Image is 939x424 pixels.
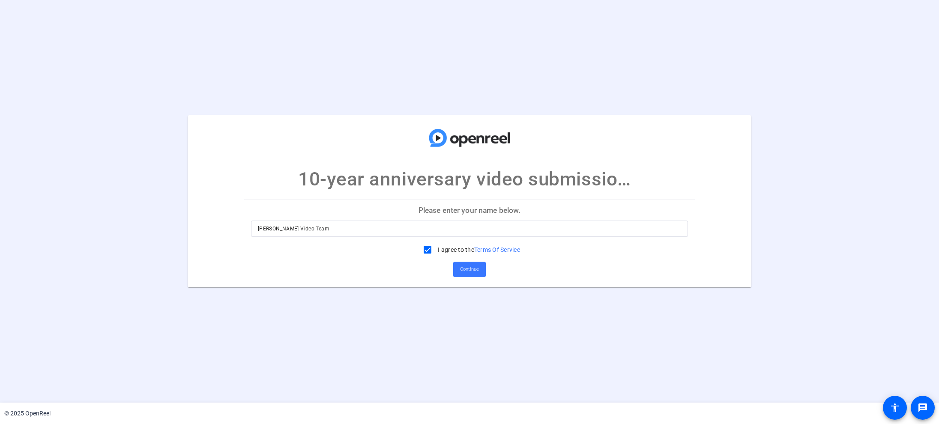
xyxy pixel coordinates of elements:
[4,409,51,418] div: © 2025 OpenReel
[258,224,681,234] input: Enter your name
[918,403,928,413] mat-icon: message
[460,263,479,276] span: Continue
[474,246,520,253] a: Terms Of Service
[244,200,695,221] p: Please enter your name below.
[298,165,641,193] p: 10-year anniversary video submission (2024)
[890,403,900,413] mat-icon: accessibility
[453,262,486,277] button: Continue
[436,245,520,254] label: I agree to the
[427,124,512,152] img: company-logo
